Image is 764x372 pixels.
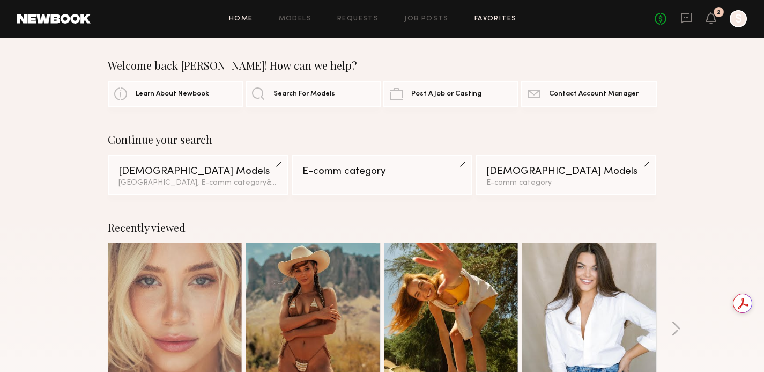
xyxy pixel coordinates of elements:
[118,166,278,177] div: [DEMOGRAPHIC_DATA] Models
[108,155,288,195] a: [DEMOGRAPHIC_DATA] Models[GEOGRAPHIC_DATA], E-comm category&7other filters
[302,166,462,177] div: E-comm category
[246,81,381,107] a: Search For Models
[118,179,278,187] div: [GEOGRAPHIC_DATA], E-comm category
[476,155,656,195] a: [DEMOGRAPHIC_DATA] ModelsE-comm category
[717,10,721,16] div: 2
[730,10,747,27] a: S
[108,59,657,72] div: Welcome back [PERSON_NAME]! How can we help?
[229,16,253,23] a: Home
[292,155,472,195] a: E-comm category
[383,81,518,107] a: Post A Job or Casting
[486,166,646,177] div: [DEMOGRAPHIC_DATA] Models
[521,81,656,107] a: Contact Account Manager
[411,91,481,98] span: Post A Job or Casting
[108,221,657,234] div: Recently viewed
[279,16,311,23] a: Models
[404,16,449,23] a: Job Posts
[486,179,646,187] div: E-comm category
[474,16,517,23] a: Favorites
[266,179,317,186] span: & 7 other filter s
[337,16,379,23] a: Requests
[108,81,243,107] a: Learn About Newbook
[108,133,657,146] div: Continue your search
[549,91,639,98] span: Contact Account Manager
[136,91,209,98] span: Learn About Newbook
[273,91,335,98] span: Search For Models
